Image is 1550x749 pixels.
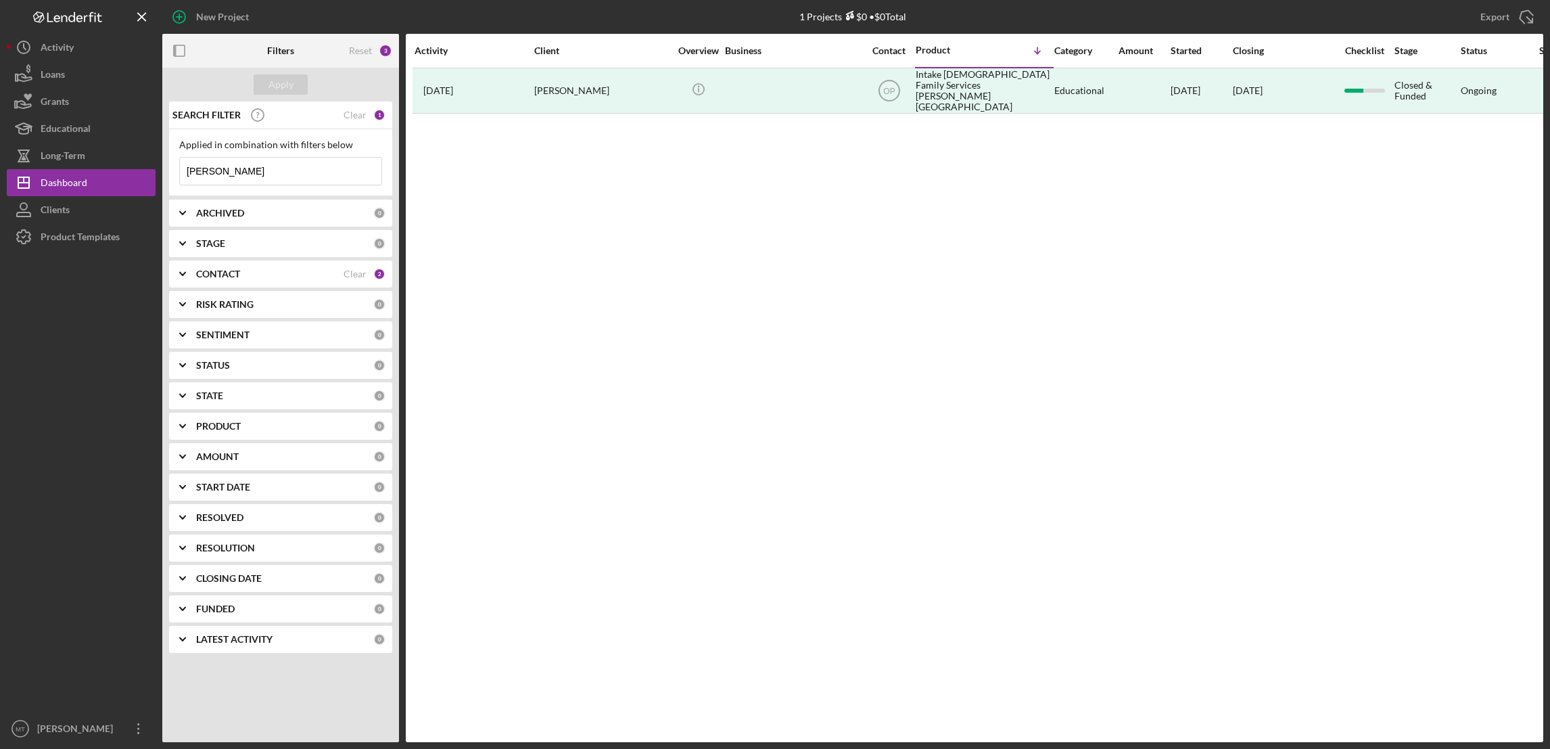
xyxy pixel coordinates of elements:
div: Started [1171,45,1231,56]
div: Ongoing [1461,85,1497,96]
div: 2 [373,268,385,280]
b: LATEST ACTIVITY [196,634,273,645]
div: 0 [373,633,385,645]
button: Clients [7,196,156,223]
button: MT[PERSON_NAME] [7,715,156,742]
b: STAGE [196,238,225,249]
div: Status [1461,45,1526,56]
div: Closed & Funded [1394,69,1459,113]
button: Grants [7,88,156,115]
div: Closing [1233,45,1334,56]
b: RESOLVED [196,512,243,523]
div: Grants [41,88,69,118]
div: Clients [41,196,70,227]
button: Activity [7,34,156,61]
text: OP [883,87,895,96]
button: Educational [7,115,156,142]
div: Amount [1119,45,1169,56]
div: Intake [DEMOGRAPHIC_DATA] Family Services [PERSON_NAME][GEOGRAPHIC_DATA] [916,69,1051,112]
div: Category [1054,45,1117,56]
div: Apply [268,74,293,95]
div: 1 [373,109,385,121]
b: PRODUCT [196,421,241,432]
div: 0 [373,420,385,432]
div: $0 [842,11,867,22]
div: Clear [344,269,367,279]
button: Export [1467,3,1543,30]
div: Educational [41,115,91,145]
div: Reset [349,45,372,56]
div: Overview [673,45,724,56]
b: RESOLUTION [196,543,255,553]
b: ARCHIVED [196,208,244,219]
div: New Project [196,3,249,30]
div: Product Templates [41,223,120,254]
button: Loans [7,61,156,88]
div: Clear [344,110,367,120]
button: Long-Term [7,142,156,169]
b: STATE [196,390,223,401]
div: Activity [41,34,74,64]
div: Stage [1394,45,1459,56]
button: New Project [162,3,262,30]
b: CLOSING DATE [196,573,262,584]
button: Product Templates [7,223,156,250]
b: START DATE [196,482,250,493]
div: 0 [373,207,385,219]
div: Dashboard [41,169,87,200]
b: SEARCH FILTER [172,110,241,120]
div: 0 [373,603,385,615]
div: 0 [373,237,385,250]
div: Educational [1054,69,1117,113]
b: CONTACT [196,269,240,279]
b: STATUS [196,360,230,371]
div: [PERSON_NAME] [34,715,122,746]
div: Export [1480,3,1509,30]
div: Client [534,45,670,56]
div: 0 [373,329,385,341]
div: [PERSON_NAME] [534,69,670,113]
div: Business [725,45,860,56]
div: 0 [373,451,385,463]
time: [DATE] [1233,85,1263,96]
div: Contact [864,45,914,56]
b: Filters [267,45,294,56]
div: Checklist [1336,45,1393,56]
div: Activity [415,45,533,56]
b: RISK RATING [196,299,254,310]
iframe: Intercom live chat [1504,689,1536,722]
div: Product [916,45,983,55]
div: Applied in combination with filters below [179,139,382,150]
div: 1 Projects • $0 Total [799,11,906,22]
div: [DATE] [1171,69,1231,113]
div: 0 [373,298,385,311]
div: 0 [373,390,385,402]
time: 2023-08-30 13:54 [423,85,453,96]
text: MT [16,725,25,733]
b: FUNDED [196,604,235,614]
b: SENTIMENT [196,330,250,340]
div: Loans [41,61,65,91]
div: 0 [373,512,385,524]
div: 0 [373,359,385,371]
b: AMOUNT [196,451,239,462]
div: 3 [379,44,392,58]
div: 0 [373,572,385,585]
div: 0 [373,481,385,493]
button: Dashboard [7,169,156,196]
div: Long-Term [41,142,85,173]
button: Apply [254,74,308,95]
div: 0 [373,542,385,554]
